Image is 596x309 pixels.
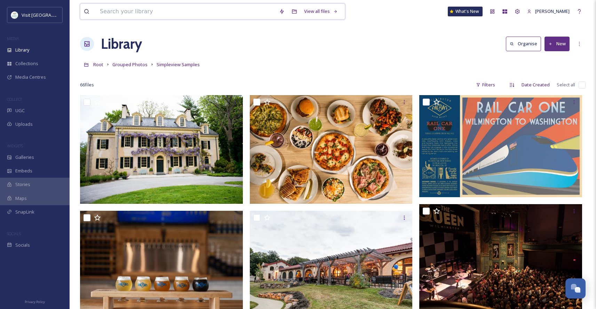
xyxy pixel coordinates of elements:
[93,60,103,69] a: Root
[301,5,341,18] a: View all files
[448,7,483,16] a: What's New
[15,168,32,174] span: Embeds
[80,82,94,88] span: 66 file s
[15,181,30,188] span: Stories
[80,95,243,204] img: hagley-2019-04-28-residence-wisteria (credit Fantail Photography)-015.jpg.jpg
[112,60,148,69] a: Grouped Photos
[7,231,21,236] span: SOCIALS
[7,143,23,148] span: WIDGETS
[419,95,582,197] img: Rail-Car-One-FINAL-1-2048x1280.jpg
[15,242,30,248] span: Socials
[7,96,22,102] span: COLLECT
[15,195,27,202] span: Maps
[15,209,34,215] span: SnapLink
[15,154,34,161] span: Galleries
[157,60,200,69] a: Simpleview Samples
[25,300,45,304] span: Privacy Policy
[518,78,553,92] div: Date Created
[15,107,25,114] span: UGC
[506,37,541,51] button: Organise
[157,61,200,68] span: Simpleview Samples
[11,11,18,18] img: download%20%281%29.jpeg
[472,78,499,92] div: Filters
[93,61,103,68] span: Root
[557,82,575,88] span: Select all
[22,11,76,18] span: Visit [GEOGRAPHIC_DATA]
[96,4,276,19] input: Search your library
[250,95,413,204] img: Chancery-Hero-Group_07.jpg
[506,37,545,51] a: Organise
[101,33,142,54] a: Library
[15,60,38,67] span: Collections
[565,278,586,299] button: Open Chat
[15,121,33,128] span: Uploads
[7,36,19,41] span: MEDIA
[112,61,148,68] span: Grouped Photos
[524,5,573,18] a: [PERSON_NAME]
[25,297,45,306] a: Privacy Policy
[545,37,570,51] button: New
[535,8,570,14] span: [PERSON_NAME]
[15,74,46,80] span: Media Centres
[15,47,29,53] span: Library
